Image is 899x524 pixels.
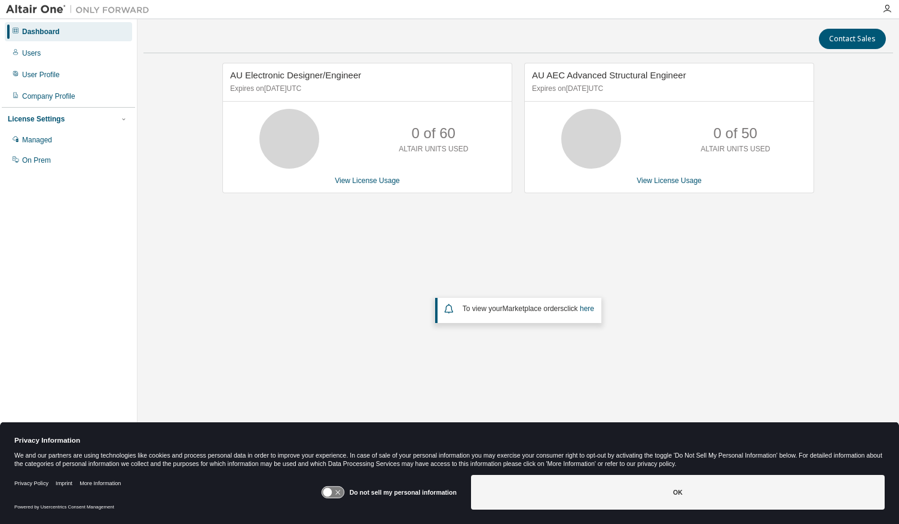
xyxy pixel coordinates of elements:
[8,114,65,124] div: License Settings
[22,70,60,80] div: User Profile
[580,304,594,313] a: here
[335,176,400,185] a: View License Usage
[463,304,594,313] span: To view your click
[819,29,886,49] button: Contact Sales
[399,144,468,154] p: ALTAIR UNITS USED
[532,70,686,80] span: AU AEC Advanced Structural Engineer
[6,4,155,16] img: Altair One
[714,123,757,144] p: 0 of 50
[22,48,41,58] div: Users
[532,84,803,94] p: Expires on [DATE] UTC
[412,123,455,144] p: 0 of 60
[230,84,502,94] p: Expires on [DATE] UTC
[230,70,361,80] span: AU Electronic Designer/Engineer
[22,27,60,36] div: Dashboard
[22,156,51,165] div: On Prem
[22,135,52,145] div: Managed
[701,144,770,154] p: ALTAIR UNITS USED
[637,176,702,185] a: View License Usage
[22,92,75,101] div: Company Profile
[503,304,564,313] em: Marketplace orders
